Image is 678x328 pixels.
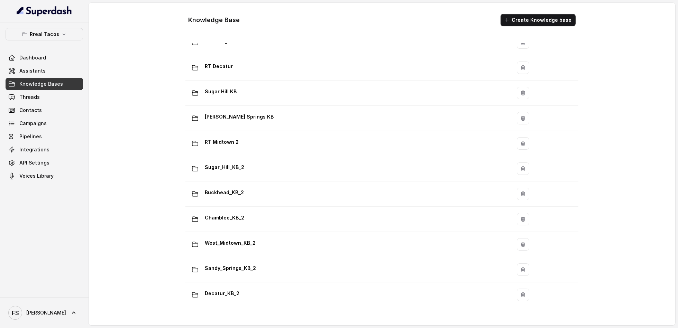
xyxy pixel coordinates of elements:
[188,15,240,26] h1: Knowledge Base
[19,120,47,127] span: Campaigns
[6,91,83,103] a: Threads
[19,133,42,140] span: Pipelines
[19,172,54,179] span: Voices Library
[205,162,244,173] p: Sugar_Hill_KB_2
[17,6,72,17] img: light.svg
[205,111,274,122] p: [PERSON_NAME] Springs KB
[19,81,63,87] span: Knowledge Bases
[205,137,239,148] p: RT Midtown 2
[205,263,256,274] p: Sandy_Springs_KB_2
[205,187,244,198] p: Buckhead_KB_2
[205,237,256,249] p: West_Midtown_KB_2
[12,309,19,317] text: FS
[6,104,83,116] a: Contacts
[26,309,66,316] span: [PERSON_NAME]
[6,51,83,64] a: Dashboard
[6,143,83,156] a: Integrations
[30,30,59,38] p: Rreal Tacos
[501,14,576,26] button: Create Knowledge base
[6,28,83,40] button: Rreal Tacos
[6,170,83,182] a: Voices Library
[6,117,83,130] a: Campaigns
[205,86,237,97] p: Sugar Hill KB
[19,107,42,114] span: Contacts
[6,65,83,77] a: Assistants
[205,61,233,72] p: RT Decatur
[205,288,239,299] p: Decatur_KB_2
[19,94,40,101] span: Threads
[205,212,244,223] p: Chamblee_KB_2
[19,159,49,166] span: API Settings
[19,146,49,153] span: Integrations
[19,54,46,61] span: Dashboard
[6,78,83,90] a: Knowledge Bases
[6,130,83,143] a: Pipelines
[6,303,83,322] a: [PERSON_NAME]
[6,157,83,169] a: API Settings
[19,67,46,74] span: Assistants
